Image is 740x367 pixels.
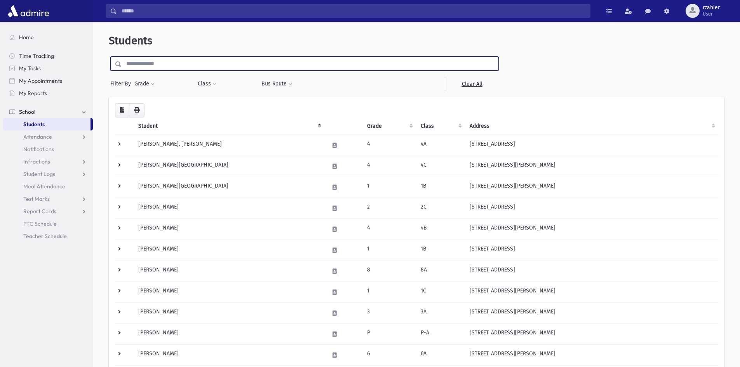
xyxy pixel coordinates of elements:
[19,90,47,97] span: My Reports
[19,65,41,72] span: My Tasks
[3,75,93,87] a: My Appointments
[362,177,416,198] td: 1
[23,158,50,165] span: Infractions
[465,261,718,282] td: [STREET_ADDRESS]
[6,3,51,19] img: AdmirePro
[362,219,416,240] td: 4
[362,303,416,324] td: 3
[3,193,93,205] a: Test Marks
[134,198,324,219] td: [PERSON_NAME]
[134,177,324,198] td: [PERSON_NAME][GEOGRAPHIC_DATA]
[23,121,45,128] span: Students
[416,198,465,219] td: 2C
[3,217,93,230] a: PTC Schedule
[465,117,718,135] th: Address: activate to sort column ascending
[134,344,324,365] td: [PERSON_NAME]
[19,52,54,59] span: Time Tracking
[3,106,93,118] a: School
[23,183,65,190] span: Meal Attendance
[3,205,93,217] a: Report Cards
[134,135,324,156] td: [PERSON_NAME], [PERSON_NAME]
[416,135,465,156] td: 4A
[134,219,324,240] td: [PERSON_NAME]
[703,5,720,11] span: rzahler
[362,135,416,156] td: 4
[416,303,465,324] td: 3A
[19,34,34,41] span: Home
[362,240,416,261] td: 1
[416,240,465,261] td: 1B
[362,198,416,219] td: 2
[23,170,55,177] span: Student Logs
[362,344,416,365] td: 6
[416,324,465,344] td: P-A
[3,87,93,99] a: My Reports
[3,118,91,130] a: Students
[416,344,465,365] td: 6A
[134,117,324,135] th: Student: activate to sort column descending
[465,156,718,177] td: [STREET_ADDRESS][PERSON_NAME]
[416,282,465,303] td: 1C
[19,77,62,84] span: My Appointments
[23,195,50,202] span: Test Marks
[134,240,324,261] td: [PERSON_NAME]
[3,168,93,180] a: Student Logs
[261,77,293,91] button: Bus Route
[134,77,155,91] button: Grade
[416,219,465,240] td: 4B
[134,303,324,324] td: [PERSON_NAME]
[416,261,465,282] td: 8A
[23,146,54,153] span: Notifications
[465,177,718,198] td: [STREET_ADDRESS][PERSON_NAME]
[3,155,93,168] a: Infractions
[19,108,35,115] span: School
[416,177,465,198] td: 1B
[3,62,93,75] a: My Tasks
[134,261,324,282] td: [PERSON_NAME]
[3,180,93,193] a: Meal Attendance
[362,282,416,303] td: 1
[445,77,499,91] a: Clear All
[117,4,590,18] input: Search
[3,230,93,242] a: Teacher Schedule
[362,324,416,344] td: P
[23,133,52,140] span: Attendance
[416,117,465,135] th: Class: activate to sort column ascending
[362,117,416,135] th: Grade: activate to sort column ascending
[109,34,152,47] span: Students
[362,261,416,282] td: 8
[416,156,465,177] td: 4C
[465,219,718,240] td: [STREET_ADDRESS][PERSON_NAME]
[23,208,56,215] span: Report Cards
[115,103,129,117] button: CSV
[362,156,416,177] td: 4
[134,324,324,344] td: [PERSON_NAME]
[703,11,720,17] span: User
[110,80,134,88] span: Filter By
[3,130,93,143] a: Attendance
[197,77,217,91] button: Class
[465,198,718,219] td: [STREET_ADDRESS]
[23,233,67,240] span: Teacher Schedule
[3,31,93,43] a: Home
[465,240,718,261] td: [STREET_ADDRESS]
[3,50,93,62] a: Time Tracking
[23,220,57,227] span: PTC Schedule
[3,143,93,155] a: Notifications
[134,156,324,177] td: [PERSON_NAME][GEOGRAPHIC_DATA]
[465,135,718,156] td: [STREET_ADDRESS]
[465,344,718,365] td: [STREET_ADDRESS][PERSON_NAME]
[465,303,718,324] td: [STREET_ADDRESS][PERSON_NAME]
[134,282,324,303] td: [PERSON_NAME]
[465,324,718,344] td: [STREET_ADDRESS][PERSON_NAME]
[129,103,145,117] button: Print
[465,282,718,303] td: [STREET_ADDRESS][PERSON_NAME]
